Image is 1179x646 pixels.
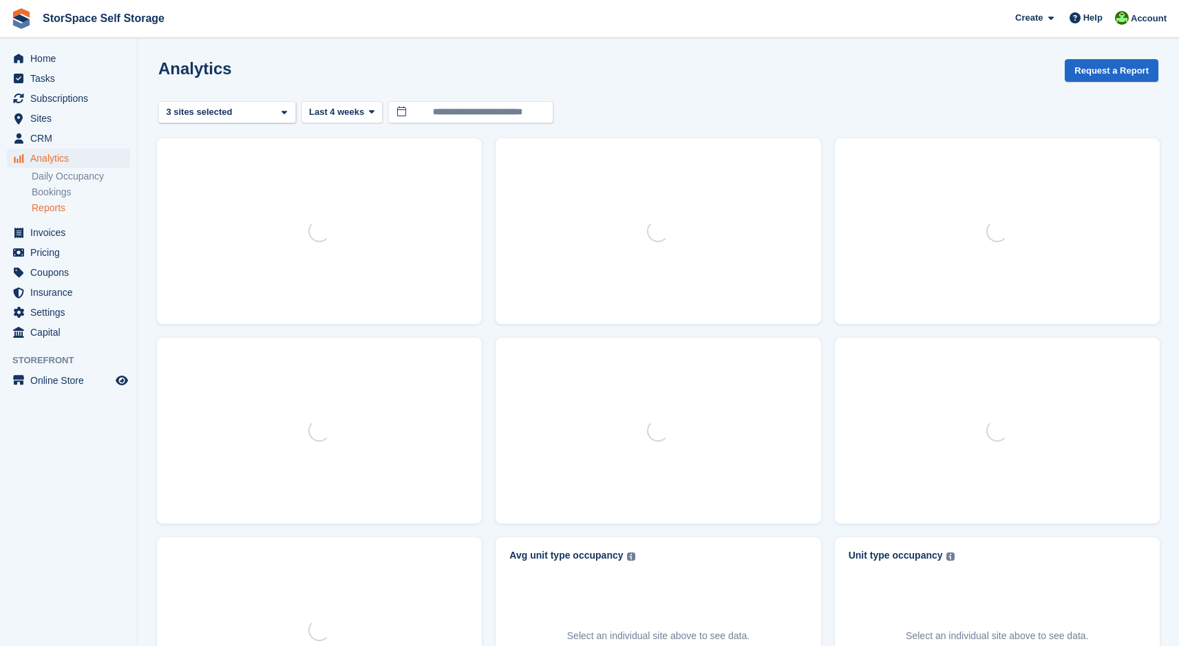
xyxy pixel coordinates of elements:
a: menu [7,89,130,108]
a: menu [7,49,130,68]
a: menu [7,371,130,390]
div: 3 sites selected [164,105,237,119]
a: menu [7,223,130,242]
span: Tasks [30,69,113,88]
a: Daily Occupancy [32,170,130,183]
span: Analytics [30,149,113,168]
a: menu [7,283,130,302]
a: menu [7,109,130,128]
h2: Analytics [158,59,232,78]
a: Preview store [114,372,130,389]
a: menu [7,263,130,282]
span: CRM [30,129,113,148]
a: menu [7,243,130,262]
span: Account [1131,12,1167,25]
img: stora-icon-8386f47178a22dfd0bd8f6a31ec36ba5ce8667c1dd55bd0f319d3a0aa187defe.svg [11,8,32,29]
span: Create [1015,11,1043,25]
span: Settings [30,303,113,322]
span: Subscriptions [30,89,113,108]
span: Pricing [30,243,113,262]
span: Last 4 weeks [309,105,364,119]
button: Request a Report [1065,59,1158,82]
a: menu [7,149,130,168]
span: Coupons [30,263,113,282]
span: Sites [30,109,113,128]
span: Insurance [30,283,113,302]
img: icon-info-grey-7440780725fd019a000dd9b08b2336e03edf1995a4989e88bcd33f0948082b44.svg [946,552,955,561]
span: Help [1083,11,1103,25]
span: Home [30,49,113,68]
a: Bookings [32,186,130,199]
span: Invoices [30,223,113,242]
a: Reports [32,202,130,215]
a: menu [7,323,130,342]
a: menu [7,69,130,88]
a: menu [7,303,130,322]
span: Capital [30,323,113,342]
a: StorSpace Self Storage [37,7,170,30]
p: Select an individual site above to see data. [567,629,750,643]
p: Select an individual site above to see data. [906,629,1088,643]
a: menu [7,129,130,148]
div: Avg unit type occupancy [509,550,623,561]
span: Online Store [30,371,113,390]
img: icon-info-grey-7440780725fd019a000dd9b08b2336e03edf1995a4989e88bcd33f0948082b44.svg [627,552,635,561]
img: Jon Pace [1115,11,1129,25]
span: Storefront [12,354,137,367]
button: Last 4 weeks [301,101,383,124]
div: Unit type occupancy [849,550,943,561]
